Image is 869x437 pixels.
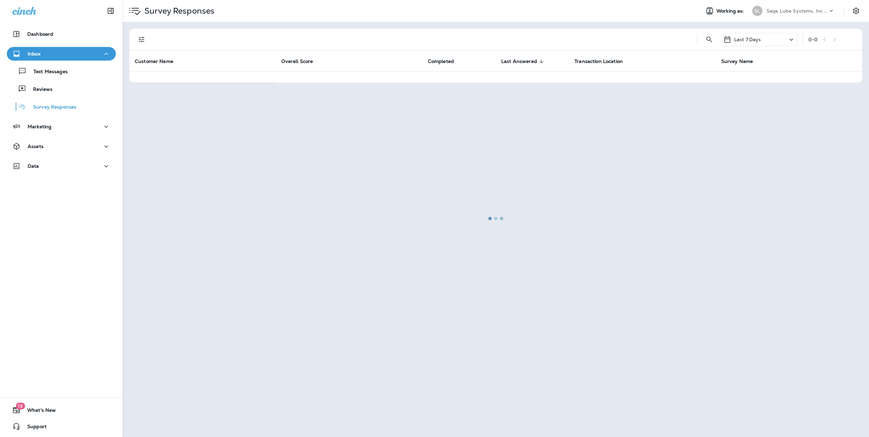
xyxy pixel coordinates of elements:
p: Text Messages [27,69,68,75]
button: Inbox [7,47,116,61]
button: Reviews [7,82,116,96]
p: Dashboard [27,31,53,37]
button: Marketing [7,120,116,133]
button: Dashboard [7,27,116,41]
p: Survey Responses [26,104,76,111]
p: Data [28,163,39,169]
button: Text Messages [7,64,116,78]
span: Support [20,424,47,432]
span: 19 [16,403,25,409]
button: Assets [7,140,116,153]
button: Support [7,420,116,433]
button: Collapse Sidebar [101,4,120,18]
p: Reviews [26,86,52,93]
p: Assets [28,144,44,149]
button: 19What's New [7,403,116,417]
span: What's New [20,407,56,416]
button: Data [7,159,116,173]
button: Survey Responses [7,99,116,114]
p: Marketing [28,124,51,129]
p: Inbox [28,51,41,56]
